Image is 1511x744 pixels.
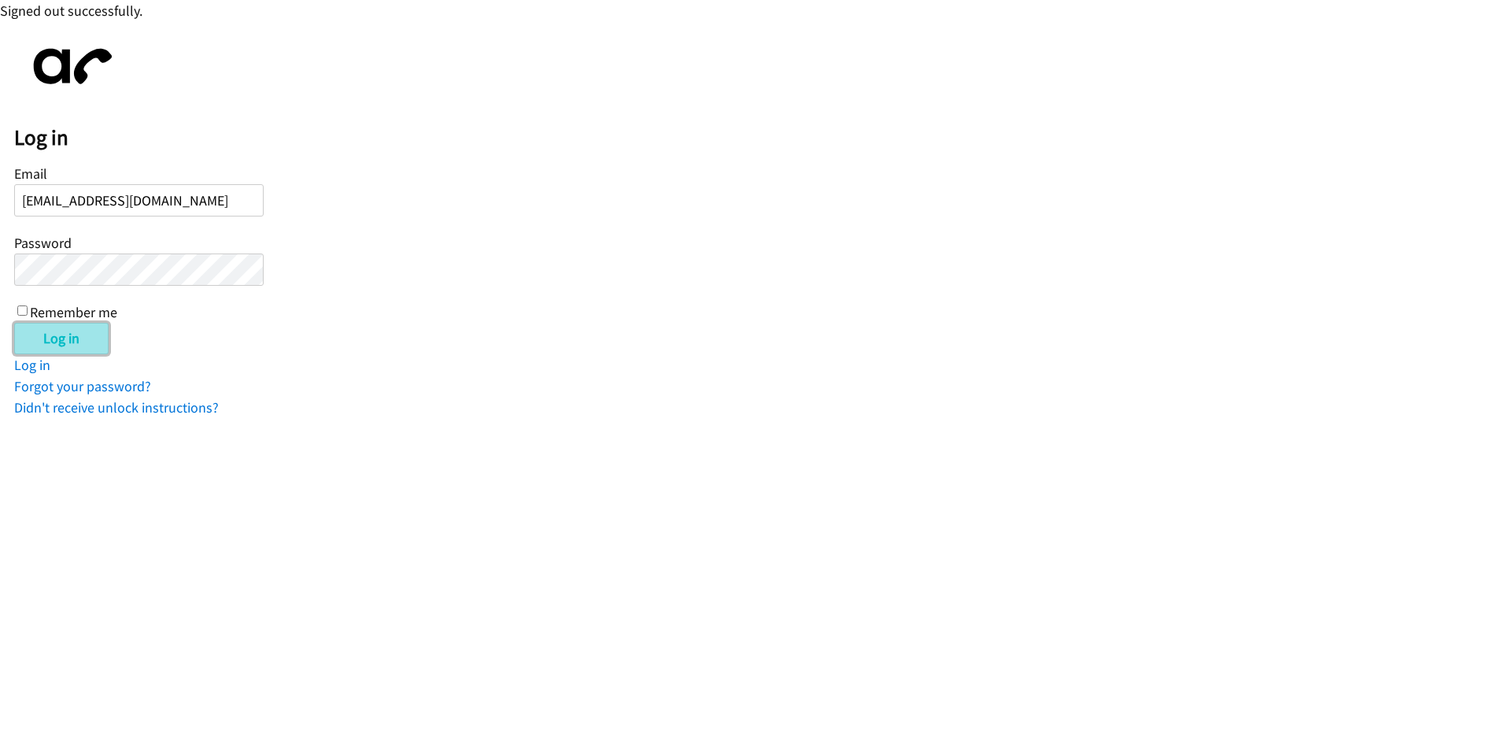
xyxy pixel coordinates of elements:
a: Forgot your password? [14,377,151,395]
label: Password [14,234,72,252]
h2: Log in [14,124,1511,151]
a: Log in [14,356,50,374]
a: Didn't receive unlock instructions? [14,398,219,416]
label: Email [14,165,47,183]
input: Log in [14,323,109,354]
label: Remember me [30,303,117,321]
img: aphone-8a226864a2ddd6a5e75d1ebefc011f4aa8f32683c2d82f3fb0802fe031f96514.svg [14,35,124,98]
